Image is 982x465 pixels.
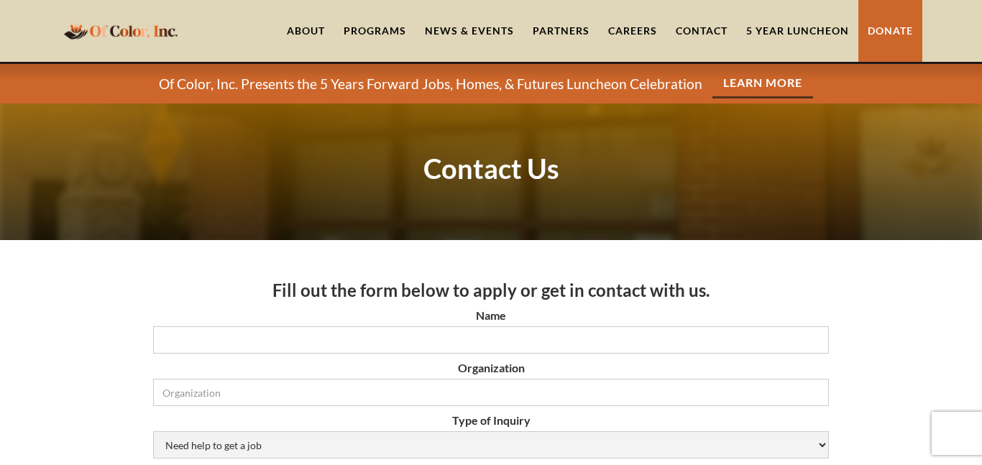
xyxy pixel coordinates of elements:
label: Organization [153,361,829,375]
strong: Contact Us [423,152,559,185]
input: Organization [153,379,829,406]
label: Name [153,308,829,323]
p: Of Color, Inc. Presents the 5 Years Forward Jobs, Homes, & Futures Luncheon Celebration [159,75,702,93]
div: Programs [344,24,406,38]
a: home [60,14,182,47]
label: Type of Inquiry [153,413,829,428]
a: Learn More [712,69,813,98]
h3: Fill out the form below to apply or get in contact with us. [153,280,829,301]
